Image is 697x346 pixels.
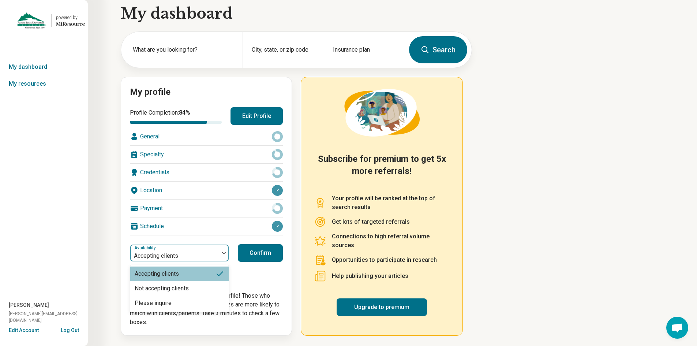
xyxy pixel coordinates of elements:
[337,298,427,316] a: Upgrade to premium
[314,153,449,185] h2: Subscribe for premium to get 5x more referrals!
[179,109,190,116] span: 84 %
[133,45,234,54] label: What are you looking for?
[130,86,283,98] h2: My profile
[134,245,157,250] label: Availability
[231,107,283,125] button: Edit Profile
[332,256,437,264] p: Opportunities to participate in research
[409,36,467,63] button: Search
[130,182,283,199] div: Location
[332,194,449,212] p: Your profile will be ranked at the top of search results
[56,14,85,21] div: powered by
[3,12,85,29] a: Adams State Universitypowered by
[9,301,49,309] span: [PERSON_NAME]
[238,244,283,262] button: Confirm
[130,263,229,271] p: Updated
[135,284,189,293] div: Not accepting clients
[135,299,172,308] div: Please inquire
[130,200,283,217] div: Payment
[17,12,47,29] img: Adams State University
[130,108,222,124] div: Profile Completion:
[332,272,408,280] p: Help publishing your articles
[130,128,283,145] div: General
[121,3,472,24] h1: My dashboard
[9,310,88,324] span: [PERSON_NAME][EMAIL_ADDRESS][DOMAIN_NAME]
[135,269,179,278] div: Accepting clients
[9,327,39,334] button: Edit Account
[130,217,283,235] div: Schedule
[666,317,688,339] div: Open chat
[130,146,283,163] div: Specialty
[61,327,79,332] button: Log Out
[332,232,449,250] p: Connections to high referral volume sources
[332,217,410,226] p: Get lots of targeted referrals
[130,164,283,181] div: Credentials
